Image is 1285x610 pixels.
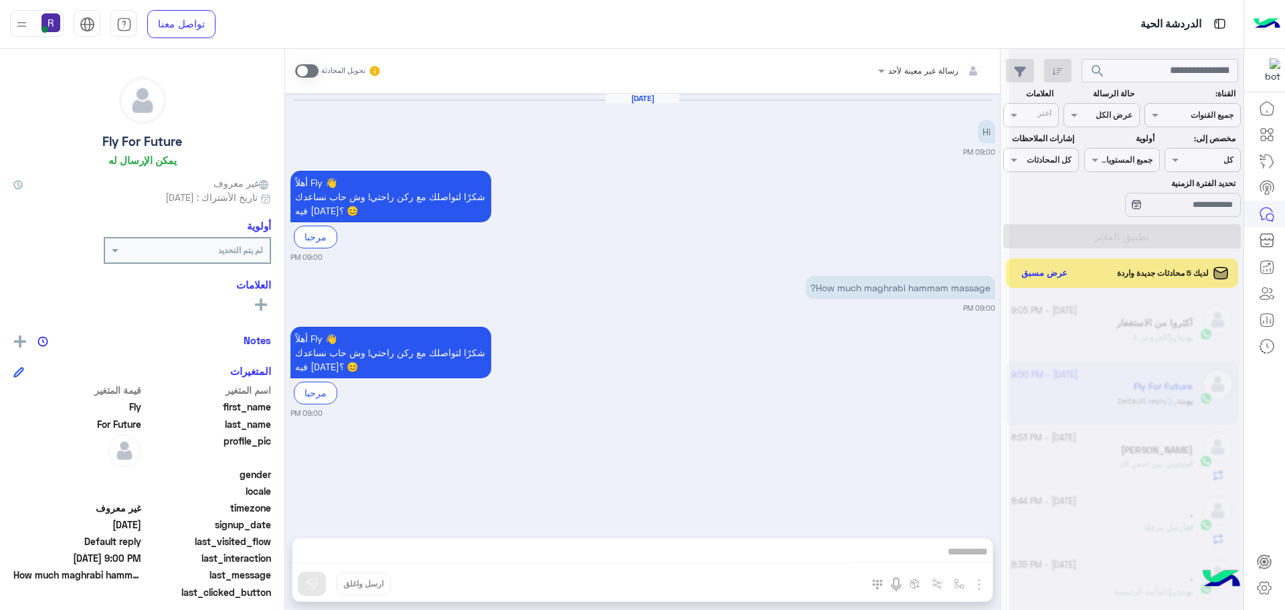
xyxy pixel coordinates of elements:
span: last_visited_flow [144,534,272,548]
small: 09:00 PM [963,147,995,157]
div: loading... [1114,192,1138,215]
img: defaultAdmin.png [108,434,141,467]
b: لم يتم التحديد [218,245,263,255]
img: notes [37,336,48,347]
span: قيمة المتغير [13,383,141,397]
img: Logo [1254,10,1280,38]
span: For Future [13,417,141,431]
h6: يمكن الإرسال له [108,154,177,166]
span: last_interaction [144,551,272,565]
label: العلامات [1005,88,1053,100]
img: tab [116,17,132,32]
span: غير معروف [13,501,141,515]
small: 09:00 PM [963,303,995,313]
span: locale [144,484,272,498]
span: 2025-09-29T18:00:34.542Z [13,551,141,565]
small: 09:00 PM [290,408,323,418]
span: رسالة غير معينة لأحد [888,66,958,76]
span: تاريخ الأشتراك : [DATE] [165,190,258,204]
img: hulul-logo.png [1198,556,1245,603]
h6: المتغيرات [230,365,271,377]
img: tab [80,17,95,32]
div: اختر [1037,107,1053,123]
img: defaultAdmin.png [120,78,165,123]
div: مرحبا [294,226,337,248]
span: Fly [13,400,141,414]
h6: أولوية [247,220,271,232]
p: 29/9/2025, 9:00 PM [290,171,491,222]
span: profile_pic [144,434,272,465]
small: 09:00 PM [290,252,323,262]
p: الدردشة الحية [1140,15,1201,33]
span: 2025-09-29T18:00:07.781Z [13,518,141,532]
span: null [13,484,141,498]
img: add [14,335,26,348]
h6: العلامات [13,279,271,291]
span: غير معروف [213,176,271,190]
h6: [DATE] [606,94,679,103]
a: تواصل معنا [147,10,216,38]
p: 29/9/2025, 9:00 PM [806,276,995,299]
span: timezone [144,501,272,515]
h6: Notes [244,334,271,346]
p: 29/9/2025, 9:00 PM [978,120,995,143]
span: signup_date [144,518,272,532]
small: تحويل المحادثة [321,66,365,76]
span: How much maghrabi hammam massage? [13,568,141,582]
a: tab [110,10,137,38]
span: first_name [144,400,272,414]
span: اسم المتغير [144,383,272,397]
span: Default reply [13,534,141,548]
button: تطبيق الفلاتر [1003,224,1241,248]
img: profile [13,16,30,33]
span: gender [144,467,272,481]
span: last_clicked_button [144,585,272,599]
label: إشارات الملاحظات [1005,133,1074,145]
span: null [13,585,141,599]
img: userImage [41,13,60,32]
span: null [13,467,141,481]
span: last_message [144,568,272,582]
img: tab [1211,15,1228,32]
p: 29/9/2025, 9:00 PM [290,327,491,378]
img: 322853014244696 [1256,58,1280,82]
button: ارسل واغلق [336,573,391,595]
h5: Fly For Future [102,134,182,149]
div: مرحبا [294,382,337,404]
span: last_name [144,417,272,431]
